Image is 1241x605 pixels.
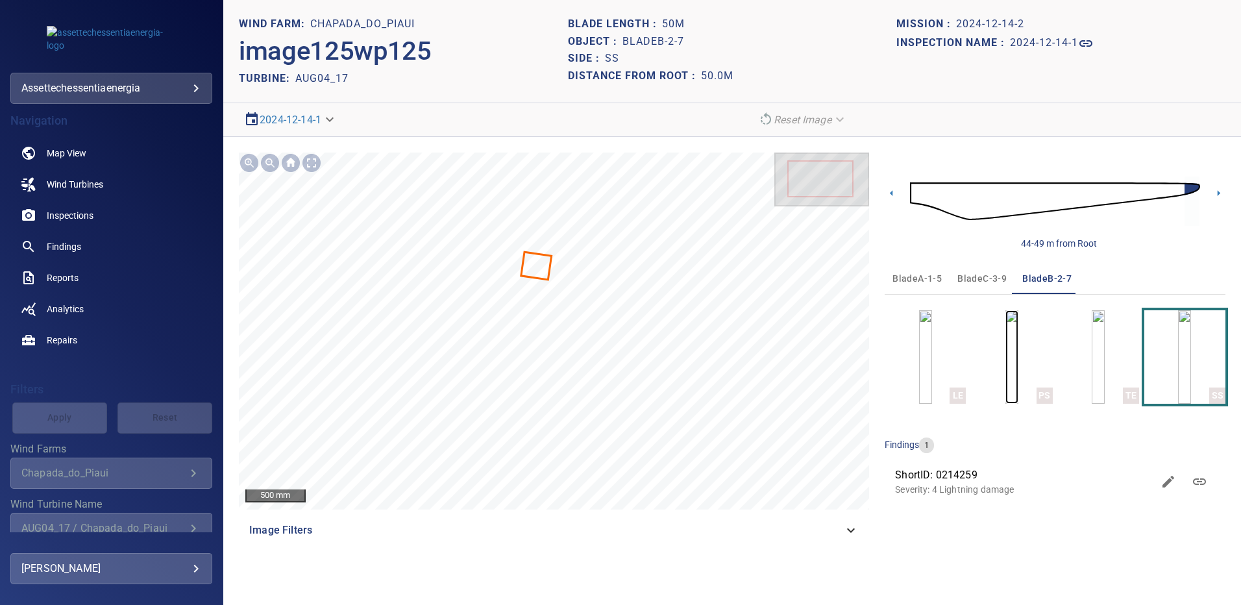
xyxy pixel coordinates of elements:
[47,334,77,347] span: Repairs
[21,558,201,579] div: [PERSON_NAME]
[239,18,310,31] h1: WIND FARM:
[239,72,295,84] h2: TURBINE:
[239,36,432,67] h2: image125wp125
[10,458,212,489] div: Wind Farms
[10,231,212,262] a: findings noActive
[47,240,81,253] span: Findings
[605,53,619,65] h1: SS
[10,325,212,356] a: repairs noActive
[956,18,1024,31] h1: 2024-12-14-2
[568,36,622,48] h1: Object :
[1005,310,1018,404] a: PS
[919,310,932,404] a: LE
[21,78,201,99] div: assettechessentiaenergia
[1022,271,1072,287] span: bladeB-2-7
[47,178,103,191] span: Wind Turbines
[885,310,966,404] button: LE
[896,18,956,31] h1: Mission :
[295,72,349,84] h2: AUG04_17
[239,515,869,546] div: Image Filters
[622,36,684,48] h1: bladeB-2-7
[1144,310,1225,404] button: SS
[10,114,212,127] h4: Navigation
[568,18,662,31] h1: Blade length :
[895,483,1153,496] p: Severity: 4 Lightning damage
[10,444,212,454] label: Wind Farms
[10,262,212,293] a: reports noActive
[239,108,342,131] div: 2024-12-14-1
[892,271,942,287] span: bladeA-1-5
[10,200,212,231] a: inspections noActive
[1209,388,1225,404] div: SS
[774,114,831,126] em: Reset Image
[239,153,260,173] img: Zoom in
[301,153,322,173] img: Toggle full page
[10,383,212,396] h4: Filters
[280,153,301,173] img: Go home
[910,166,1200,236] img: d
[896,37,1010,49] h1: Inspection name :
[310,18,415,31] h1: Chapada_do_Piaui
[1058,310,1139,404] button: TE
[47,209,93,222] span: Inspections
[753,108,852,131] div: Reset Image
[1010,37,1078,49] h1: 2024-12-14-1
[957,271,1007,287] span: bladeC-3-9
[47,147,86,160] span: Map View
[10,499,212,510] label: Wind Turbine Name
[885,439,919,450] span: findings
[21,522,186,534] div: AUG04_17 / Chapada_do_Piaui
[895,467,1153,483] span: ShortID: 0214259
[10,293,212,325] a: analytics noActive
[1010,36,1094,51] a: 2024-12-14-1
[1037,388,1053,404] div: PS
[1021,237,1097,250] div: 44-49 m from Root
[10,169,212,200] a: windturbines noActive
[260,114,321,126] a: 2024-12-14-1
[10,513,212,544] div: Wind Turbine Name
[1092,310,1105,404] a: TE
[662,18,685,31] h1: 50m
[10,138,212,169] a: map noActive
[260,153,280,173] img: Zoom out
[47,302,84,315] span: Analytics
[1123,388,1139,404] div: TE
[1178,310,1191,404] a: SS
[47,26,177,52] img: assettechessentiaenergia-logo
[950,388,966,404] div: LE
[701,70,733,82] h1: 50.0m
[21,467,186,479] div: Chapada_do_Piaui
[47,271,79,284] span: Reports
[919,439,934,452] span: 1
[10,73,212,104] div: assettechessentiaenergia
[568,70,701,82] h1: Distance from root :
[249,523,843,538] span: Image Filters
[568,53,605,65] h1: Side :
[971,310,1052,404] button: PS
